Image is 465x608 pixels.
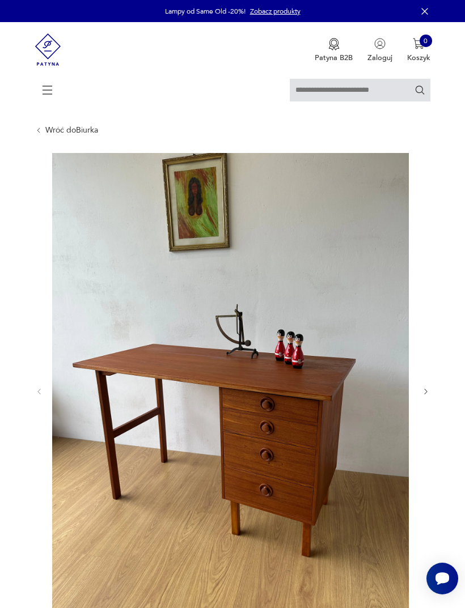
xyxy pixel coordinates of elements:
button: 0Koszyk [407,38,430,63]
a: Zobacz produkty [250,7,301,16]
button: Szukaj [415,84,425,95]
img: Ikona koszyka [413,38,424,49]
img: Ikona medalu [328,38,340,50]
img: Patyna - sklep z meblami i dekoracjami vintage [35,22,61,77]
button: Patyna B2B [315,38,353,63]
p: Zaloguj [367,53,392,63]
p: Lampy od Same Old -20%! [165,7,246,16]
p: Koszyk [407,53,430,63]
p: Patyna B2B [315,53,353,63]
button: Zaloguj [367,38,392,63]
div: 0 [420,35,432,47]
img: Ikonka użytkownika [374,38,386,49]
a: Ikona medaluPatyna B2B [315,38,353,63]
iframe: Smartsupp widget button [426,563,458,594]
a: Wróć doBiurka [45,126,98,135]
